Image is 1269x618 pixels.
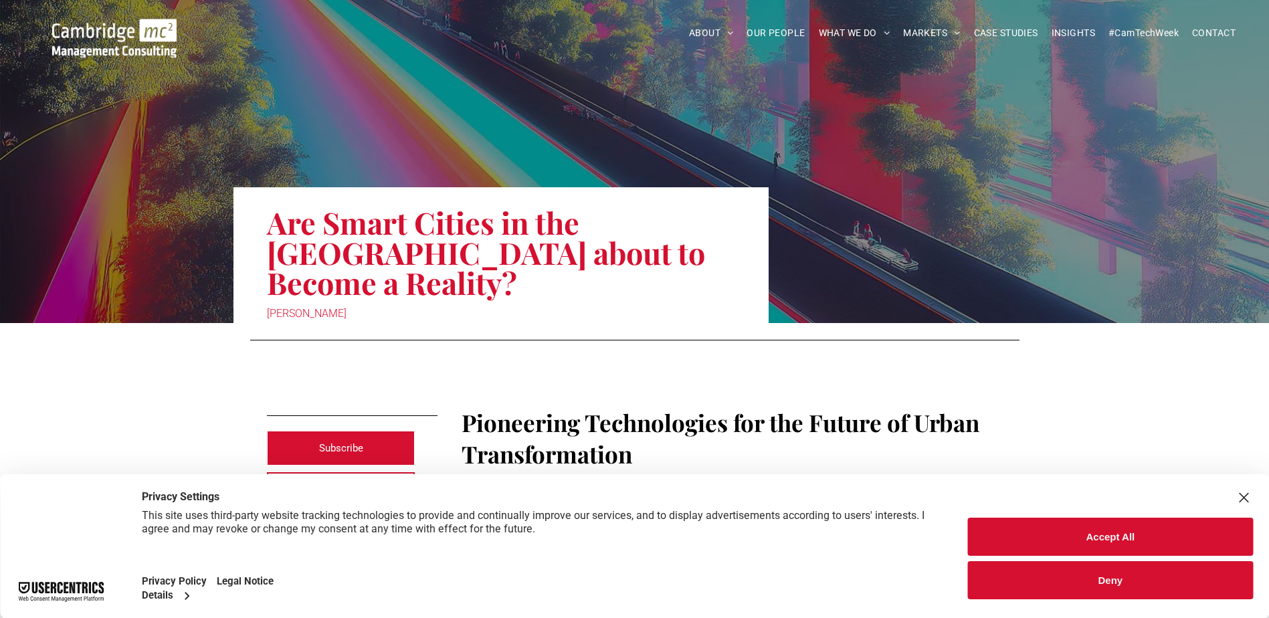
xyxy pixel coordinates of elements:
[740,23,811,43] a: OUR PEOPLE
[812,23,897,43] a: WHAT WE DO
[267,304,735,323] div: [PERSON_NAME]
[1045,23,1102,43] a: INSIGHTS
[896,23,967,43] a: MARKETS
[462,407,979,470] span: Pioneering Technologies for the Future of Urban Transformation
[52,21,177,35] a: Your Business Transformed | Cambridge Management Consulting
[967,23,1045,43] a: CASE STUDIES
[267,472,415,507] a: Contact us
[267,431,415,466] a: Subscribe
[1102,23,1185,43] a: #CamTechWeek
[319,431,363,465] span: Subscribe
[1185,23,1242,43] a: CONTACT
[267,206,735,299] h1: Are Smart Cities in the [GEOGRAPHIC_DATA] about to Become a Reality?
[682,23,741,43] a: ABOUT
[52,19,177,58] img: Cambridge MC Logo, digital transformation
